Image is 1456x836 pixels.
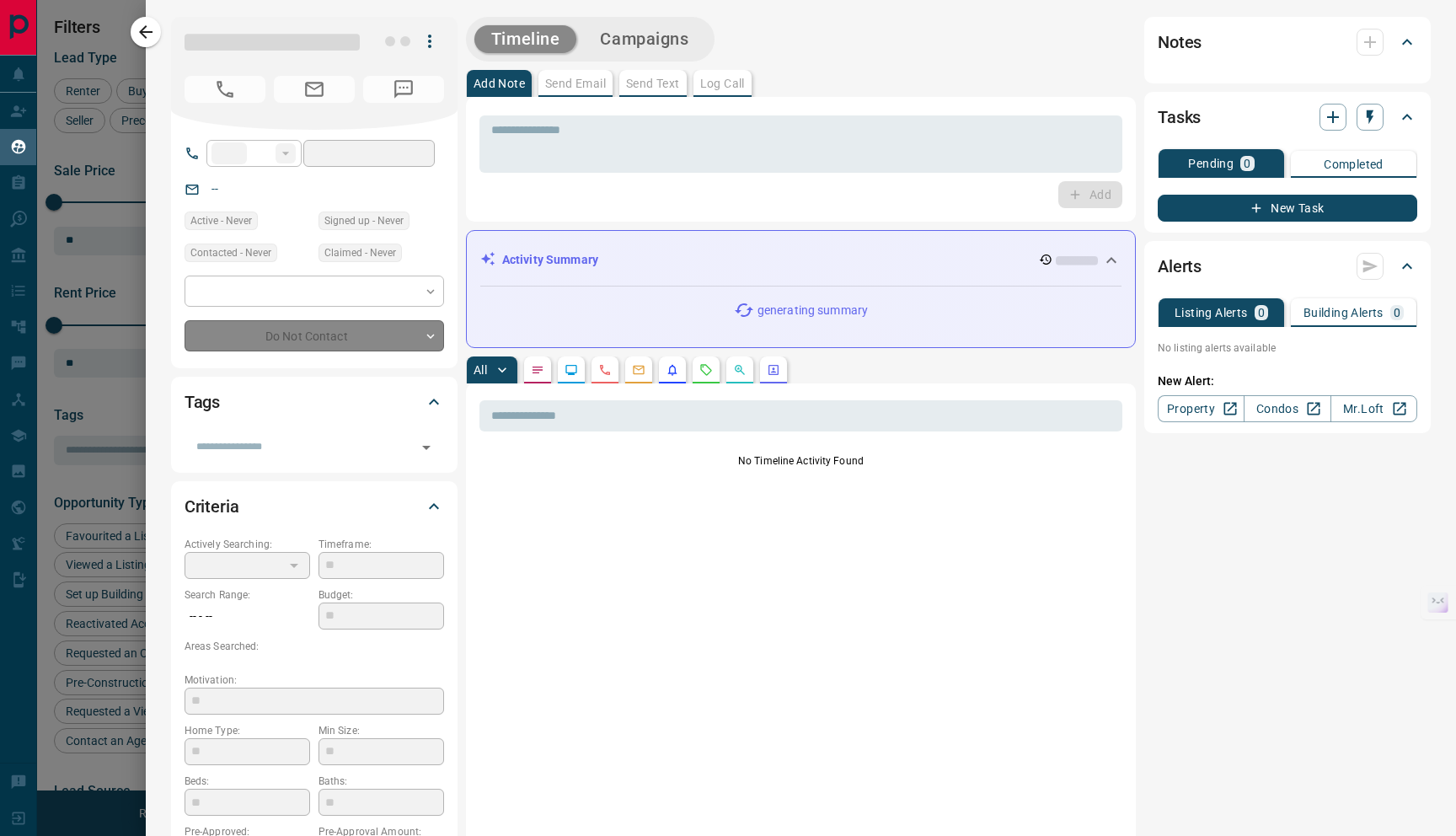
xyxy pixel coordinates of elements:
div: Alerts [1158,246,1417,287]
p: Beds: [185,774,310,789]
a: -- [211,182,218,196]
a: Condos [1244,395,1330,422]
svg: Listing Alerts [666,363,679,377]
button: Timeline [474,25,577,53]
p: Areas Searched: [185,639,444,654]
span: No Number [363,76,444,103]
p: Completed [1324,158,1384,170]
h2: Criteria [185,493,239,520]
svg: Calls [598,363,612,377]
h2: Tasks [1158,104,1201,131]
div: Tags [185,382,444,422]
p: Budget: [318,587,444,603]
span: Active - Never [190,212,252,229]
svg: Emails [632,363,645,377]
p: All [474,364,487,376]
p: 0 [1258,307,1265,319]
p: New Alert: [1158,372,1417,390]
svg: Requests [699,363,713,377]
div: Tasks [1158,97,1417,137]
p: Building Alerts [1303,307,1384,319]
p: Baths: [318,774,444,789]
div: Activity Summary [480,244,1121,276]
svg: Opportunities [733,363,747,377]
p: Actively Searching: [185,537,310,552]
p: Pending [1188,158,1234,169]
div: Criteria [185,486,444,527]
button: New Task [1158,195,1417,222]
svg: Lead Browsing Activity [565,363,578,377]
p: Timeframe: [318,537,444,552]
h2: Alerts [1158,253,1202,280]
span: No Number [185,76,265,103]
a: Mr.Loft [1330,395,1417,422]
p: 0 [1394,307,1400,319]
p: Listing Alerts [1175,307,1248,319]
p: Motivation: [185,673,444,688]
span: No Email [274,76,355,103]
p: generating summary [757,302,868,319]
p: Min Size: [318,723,444,738]
p: Activity Summary [502,251,598,269]
p: No Timeline Activity Found [479,453,1122,469]
span: Claimed - Never [324,244,396,261]
p: 0 [1244,158,1250,169]
span: Signed up - Never [324,212,404,229]
svg: Notes [531,363,544,377]
button: Campaigns [583,25,705,53]
div: Notes [1158,22,1417,62]
svg: Agent Actions [767,363,780,377]
button: Open [415,436,438,459]
h2: Notes [1158,29,1202,56]
div: Do Not Contact [185,320,444,351]
a: Property [1158,395,1245,422]
p: Add Note [474,78,525,89]
h2: Tags [185,389,220,415]
p: No listing alerts available [1158,340,1417,356]
p: Search Range: [185,587,310,603]
span: Contacted - Never [190,244,271,261]
p: Home Type: [185,723,310,738]
p: -- - -- [185,603,310,630]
